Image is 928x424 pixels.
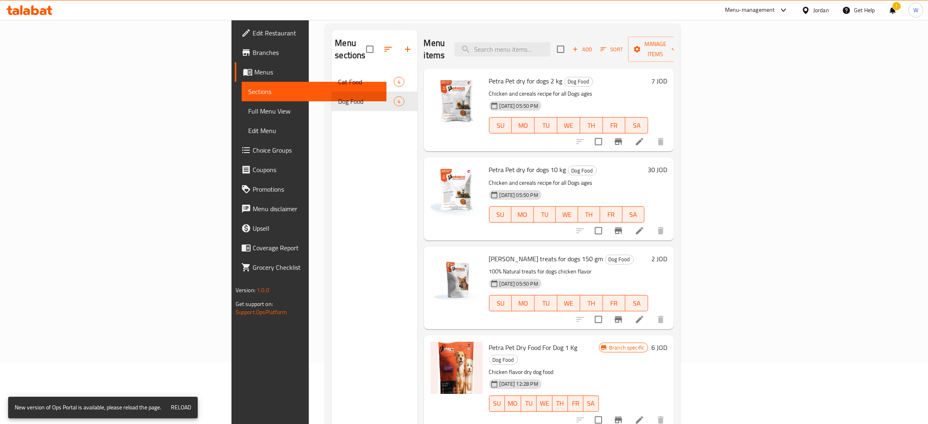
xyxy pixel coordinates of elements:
div: Dog Food4 [332,92,417,111]
span: Sort sections [378,39,398,59]
a: Menus [235,62,386,82]
button: SA [625,295,648,311]
a: Branches [235,43,386,62]
span: TU [538,297,554,309]
a: Grocery Checklist [235,258,386,277]
span: Select to update [590,133,607,150]
span: FR [606,120,622,131]
button: TU [534,206,556,223]
span: TU [538,120,554,131]
button: TH [580,117,603,133]
button: SU [489,396,505,412]
img: Petra Pet Dry Food For Dog 1 Kg [430,342,483,394]
span: MO [515,120,531,131]
span: [PERSON_NAME] treats for dogs 150 gm [489,253,603,265]
span: Edit Menu [248,126,380,136]
span: SA [587,398,596,409]
button: TH [580,295,603,311]
span: Reload [171,402,191,413]
span: WE [561,297,577,309]
a: Promotions [235,179,386,199]
span: SA [629,297,645,309]
button: WE [557,295,580,311]
span: Manage items [635,39,676,59]
span: 1.0.0 [257,285,269,295]
a: Sections [242,82,386,101]
span: MO [515,209,531,221]
a: Full Menu View [242,101,386,121]
span: Dog Food [489,355,517,365]
span: W [913,6,918,15]
span: TH [556,398,565,409]
button: MO [505,396,521,412]
img: Petra Pet treats for dogs 150 gm [430,253,483,305]
span: Menus [254,67,380,77]
h2: Menu items [424,37,445,61]
span: TH [581,209,597,221]
button: WE [556,206,578,223]
a: Support.OpsPlatform [236,307,287,317]
span: Coverage Report [253,243,380,253]
span: [DATE] 05:50 PM [496,280,542,288]
button: TU [521,396,537,412]
a: Edit menu item [635,137,644,146]
button: FR [603,295,626,311]
span: FR [603,209,619,221]
div: Dog Food [338,96,394,106]
span: 4 [394,78,404,86]
button: SA [622,206,645,223]
div: Dog Food [489,355,518,365]
span: Grocery Checklist [253,262,380,272]
a: Edit Restaurant [235,23,386,43]
button: SU [489,206,511,223]
a: Coverage Report [235,238,386,258]
span: Petra Pet dry for dogs 10 kg [489,164,566,176]
button: Manage items [628,37,683,62]
button: WE [537,396,552,412]
span: Add item [569,43,595,56]
span: SU [493,209,508,221]
span: Promotions [253,184,380,194]
button: WE [557,117,580,133]
img: Petra Pet dry for dogs 2 kg [430,75,483,127]
span: Select all sections [361,41,378,58]
span: FR [571,398,580,409]
button: delete [651,132,670,151]
span: [DATE] 12:28 PM [496,380,542,388]
button: SU [489,117,512,133]
span: WE [540,398,549,409]
p: 100% Natural treats for dogs chicken flavor [489,267,649,277]
button: delete [651,310,670,329]
span: Dog Food [605,255,633,264]
span: MO [515,297,531,309]
button: TH [578,206,600,223]
span: 4 [394,98,404,105]
a: Menu disclaimer [235,199,386,219]
span: Version: [236,285,255,295]
button: TU [535,295,557,311]
span: SU [493,398,502,409]
span: Sort [600,45,623,54]
span: Petra Pet Dry Food For Dog 1 Kg [489,341,578,354]
input: search [454,42,550,57]
button: Sort [598,43,625,56]
button: delete [651,221,670,240]
button: Branch-specific-item [609,310,628,329]
span: Get support on: [236,299,273,309]
span: [DATE] 05:50 PM [496,102,542,110]
span: Sections [248,87,380,96]
span: Select to update [590,311,607,328]
h6: 6 JOD [651,342,667,353]
span: WE [559,209,575,221]
span: Edit Restaurant [253,28,380,38]
a: Edit menu item [635,315,644,324]
button: FR [568,396,583,412]
div: items [394,96,404,106]
button: Add [569,43,595,56]
span: WE [561,120,577,131]
button: Reload [168,400,194,415]
span: Branch specific [606,344,648,352]
div: Jordan [813,6,829,15]
span: SU [493,297,509,309]
button: MO [512,295,535,311]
